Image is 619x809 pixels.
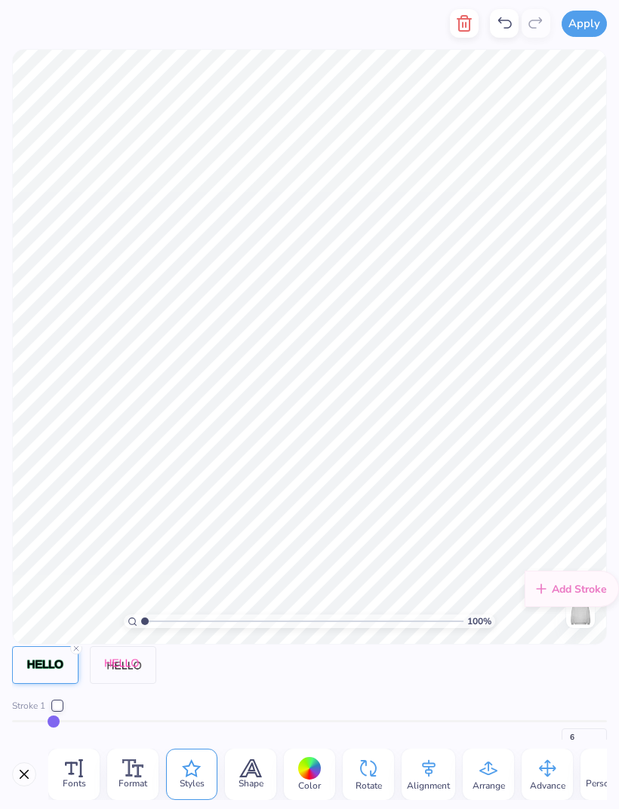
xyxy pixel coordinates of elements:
[467,614,491,628] span: 100 %
[119,777,147,789] span: Format
[473,780,505,792] span: Arrange
[63,777,86,789] span: Fonts
[180,777,205,789] span: Styles
[298,780,321,792] span: Color
[407,780,450,792] span: Alignment
[562,11,607,37] button: Apply
[356,780,382,792] span: Rotate
[530,780,565,792] span: Advance
[104,658,142,672] img: Shadow
[12,762,36,786] button: Close
[26,659,64,672] img: Stroke
[12,699,45,712] span: Stroke 1
[568,602,593,626] img: Back
[239,777,263,789] span: Shape
[525,571,619,607] div: Add Stroke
